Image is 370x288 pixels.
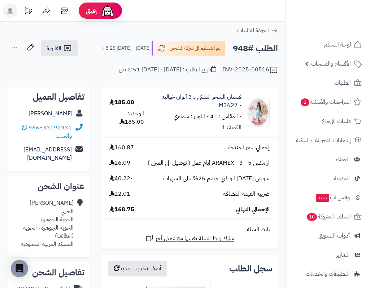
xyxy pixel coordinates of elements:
span: 2 [301,98,309,106]
span: أدوات التسويق [318,231,350,241]
span: رفيق [86,6,97,15]
a: [EMAIL_ADDRESS][DOMAIN_NAME] [23,145,72,162]
span: إجمالي سعر المنتجات [225,143,270,152]
span: 10 [307,213,317,221]
span: -40.22 [109,174,132,183]
span: عروض [DATE] الوطني خصم 25% على السهرات [163,174,270,183]
span: جديد [316,194,329,202]
a: واتساب [22,123,72,140]
img: ai-face.png [100,4,115,18]
a: لوحة التحكم [290,36,366,53]
span: الطلبات [334,78,351,88]
div: الكمية: 1 [222,123,241,132]
a: وآتس آبجديد [290,189,366,206]
a: شارك رابط السلة نفسها مع عميل آخر [145,234,234,243]
a: السلات المتروكة10 [290,208,366,225]
small: [DATE] - [DATE] 8:25 م [101,45,151,52]
div: [PERSON_NAME] الحربي الحوية الجوهرة ، الحوية الجوهرة ، الحوية (الطائف) المملكة العربية السعودية [13,199,74,248]
small: - المقاس : : 4 [210,112,241,121]
h3: سجل الطلب [229,264,272,273]
a: تحديثات المنصة [19,4,37,20]
small: - اللون : سماوي [174,112,209,121]
span: ارامكس ARAMEX - 3 - 5 أيام عمل ( توصيل الى المنزل ) [148,159,270,167]
a: العملاء [290,151,366,168]
a: [PERSON_NAME] [29,109,73,118]
span: 160.87 [109,143,134,152]
a: الفاتورة [41,40,78,56]
span: العملاء [336,154,350,164]
a: أدوات التسويق [290,227,366,244]
a: المدونة [290,170,366,187]
span: وآتس آب [315,192,350,203]
a: الطلبات [290,74,366,92]
a: طلبات الإرجاع [290,112,366,130]
h2: تفاصيل العميل [13,93,84,101]
div: 185.00 [109,98,134,107]
span: لوحة التحكم [324,40,351,50]
span: المدونة [334,173,350,183]
span: السلات المتروكة [306,212,351,222]
button: أضف تحديث جديد [108,261,167,276]
h2: عنوان الشحن [13,182,84,191]
img: 1748091826-IMG_4785-90x90.jpeg [247,98,269,127]
span: إشعارات التحويلات البنكية [296,135,351,145]
span: الأقسام والمنتجات [311,59,351,69]
a: فستان السحر الملكي بـ 3 ألوان خيالية - M3627 [161,93,241,110]
h2: تفاصيل الشحن [13,268,84,277]
span: 168.75 [109,205,134,214]
span: 22.01 [109,190,130,198]
span: العودة للطلبات [237,26,269,35]
div: تاريخ الطلب : [DATE] - [DATE] 2:51 ص [119,66,216,74]
a: إشعارات التحويلات البنكية [290,132,366,149]
span: المراجعات والأسئلة [300,97,351,107]
button: تم التسليم الى شركة الشحن [152,41,225,56]
div: رابط السلة [104,225,275,234]
a: 966533192931 [29,123,72,132]
span: التطبيقات والخدمات [306,269,350,279]
a: التقارير [290,246,366,263]
span: الإجمالي النهائي [236,205,270,214]
h2: الطلب #948 [233,41,278,56]
span: الفاتورة [47,44,61,53]
div: INV-2025-00516 [223,66,278,74]
a: العودة للطلبات [237,26,278,35]
a: التطبيقات والخدمات [290,265,366,283]
span: طلبات الإرجاع [322,116,351,126]
div: الوحدة: 185.00 [109,110,144,126]
span: 26.09 [109,159,130,167]
div: Open Intercom Messenger [11,260,28,277]
span: شارك رابط السلة نفسها مع عميل آخر [156,234,234,243]
span: التقارير [336,250,350,260]
span: ضريبة القيمة المضافة [223,190,270,198]
a: المراجعات والأسئلة2 [290,93,366,111]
